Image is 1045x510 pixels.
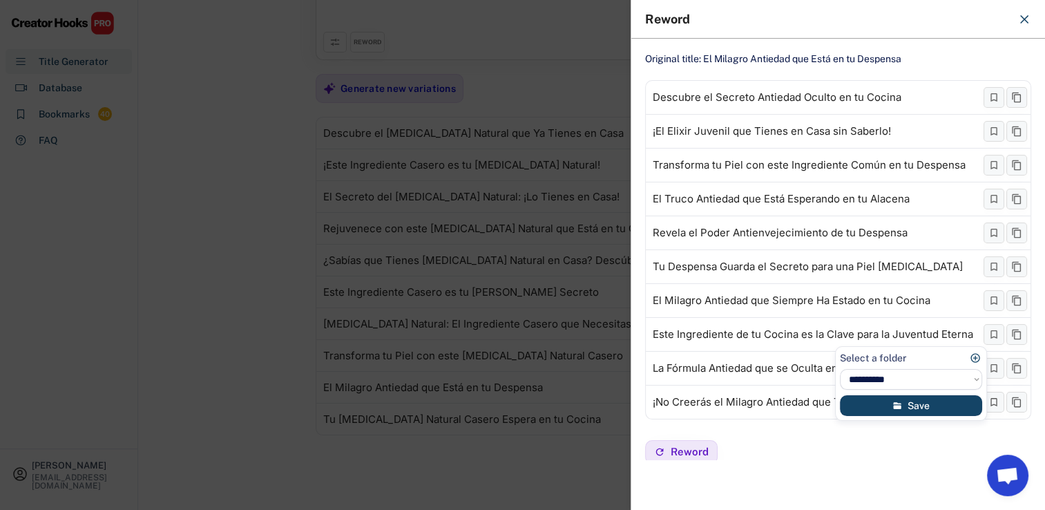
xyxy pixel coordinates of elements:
[653,261,963,272] div: Tu Despensa Guarda el Secreto para una Piel [MEDICAL_DATA]
[653,329,973,340] div: Este Ingrediente de tu Cocina es la Clave para la Juventud Eterna
[653,126,891,137] div: ¡El Elixir Juvenil que Tienes en Casa sin Saberlo!
[671,446,709,457] span: Reword
[653,92,901,103] div: Descubre el Secreto Antiedad Oculto en tu Cocina
[653,193,910,205] div: El Truco Antiedad que Está Esperando en tu Alacena
[653,363,902,374] div: La Fórmula Antiedad que se Oculta en tu Despensa
[840,395,982,416] button: Save
[653,295,930,306] div: El Milagro Antiedad que Siempre Ha Estado en tu Cocina
[653,397,912,408] div: ¡No Creerás el Milagro Antiedad que Tienes en Casa!
[987,455,1028,496] a: Chat abierto
[645,13,1009,26] div: Reword
[645,53,1031,66] div: Original title: El Milagro Antiedad que Está en tu Despensa
[840,351,907,366] div: Select a folder
[645,440,718,464] button: Reword
[653,160,966,171] div: Transforma tu Piel con este Ingrediente Común en tu Despensa
[653,227,908,238] div: Revela el Poder Antienvejecimiento de tu Despensa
